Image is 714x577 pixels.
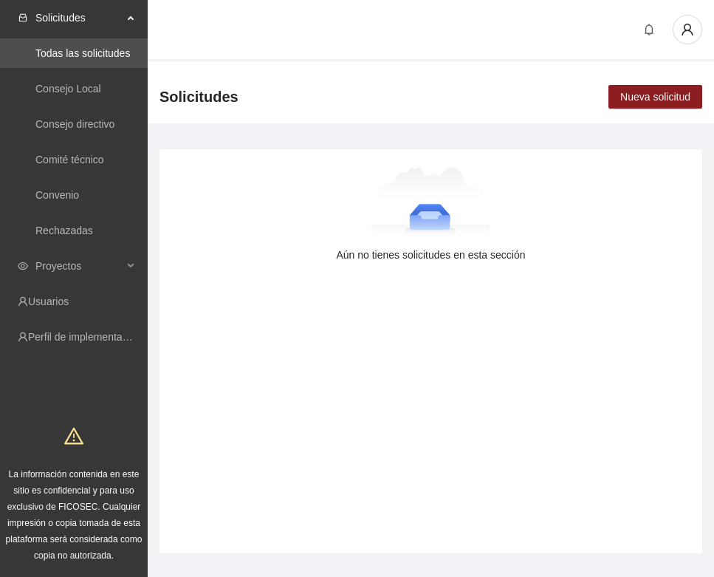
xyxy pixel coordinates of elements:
span: warning [64,426,83,445]
span: Proyectos [35,251,123,281]
span: bell [638,24,660,35]
span: eye [18,261,28,271]
span: La información contenida en este sitio es confidencial y para uso exclusivo de FICOSEC. Cualquier... [6,469,143,561]
button: Nueva solicitud [608,85,702,109]
span: user [673,23,701,36]
a: Comité técnico [35,154,104,165]
a: Consejo Local [35,83,101,95]
div: Aún no tienes solicitudes en esta sección [183,247,679,263]
img: Aún no tienes solicitudes en esta sección [371,167,491,241]
a: Perfil de implementadora [28,331,143,343]
span: inbox [18,13,28,23]
a: Rechazadas [35,225,93,236]
span: Nueva solicitud [620,89,690,105]
button: bell [637,18,661,41]
span: Solicitudes [159,85,238,109]
span: Solicitudes [35,3,123,33]
a: Todas las solicitudes [35,47,130,59]
button: user [673,15,702,44]
a: Convenio [35,189,79,201]
a: Consejo directivo [35,118,114,130]
a: Usuarios [28,296,69,307]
